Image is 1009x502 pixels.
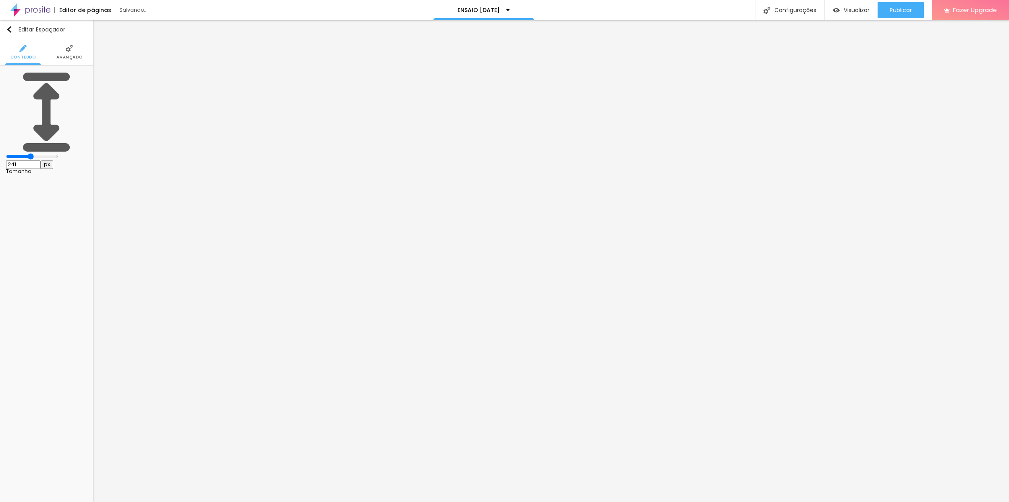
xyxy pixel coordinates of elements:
div: Editar Espaçador [6,26,65,33]
span: Fazer Upgrade [953,6,997,13]
img: Icone [6,26,12,33]
span: Visualizar [844,7,870,13]
div: Salvando... [119,8,212,12]
div: Editor de páginas [54,7,111,13]
img: Icone [6,72,87,152]
iframe: Editor [93,20,1009,502]
button: px [41,160,53,169]
span: Publicar [890,7,912,13]
p: ENSAIO [DATE] [458,7,500,13]
span: Conteúdo [10,55,36,59]
img: Icone [66,45,73,52]
button: Publicar [878,2,924,18]
img: view-1.svg [833,7,840,14]
img: Icone [19,45,27,52]
span: Avançado [56,55,82,59]
button: Visualizar [825,2,878,18]
img: Icone [764,7,770,14]
div: Tamanho [6,169,87,174]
